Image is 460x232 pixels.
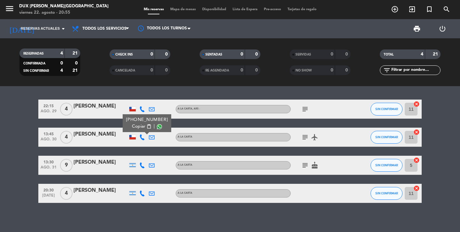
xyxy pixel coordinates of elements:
[147,124,151,129] span: content_paste
[331,52,333,56] strong: 0
[255,68,259,72] strong: 0
[261,8,284,11] span: Pre-acceso
[150,68,153,72] strong: 0
[433,52,439,56] strong: 21
[301,161,309,169] i: subject
[199,8,229,11] span: Disponibilidad
[60,103,73,116] span: 4
[311,161,318,169] i: cake
[5,4,14,13] i: menu
[5,22,39,36] i: [DATE]
[178,192,192,194] span: A LA CARTA
[126,116,168,123] div: [PHONE_NUMBER]
[383,66,391,74] i: filter_list
[165,52,169,56] strong: 0
[371,131,402,144] button: SIN CONFIRMAR
[60,131,73,144] span: 4
[41,137,57,145] span: ago. 30
[375,107,398,111] span: SIN CONFIRMAR
[73,51,79,56] strong: 21
[331,68,333,72] strong: 0
[384,53,394,56] span: TOTAL
[375,163,398,167] span: SIN CONFIRMAR
[73,130,128,138] div: [PERSON_NAME]
[73,186,128,195] div: [PERSON_NAME]
[41,165,57,173] span: ago. 31
[413,101,420,107] i: cancel
[413,25,421,33] span: print
[141,8,167,11] span: Mis reservas
[21,26,60,32] span: Reservas actuales
[301,133,309,141] i: subject
[41,193,57,201] span: [DATE]
[178,164,192,166] span: A LA CARTA
[60,61,63,65] strong: 0
[73,68,79,73] strong: 21
[391,67,440,74] input: Filtrar por nombre...
[19,10,109,16] div: viernes 22. agosto - 20:55
[19,3,109,10] div: Dux [PERSON_NAME][GEOGRAPHIC_DATA]
[241,68,243,72] strong: 0
[391,5,399,13] i: add_circle_outline
[284,8,320,11] span: Tarjetas de regalo
[60,51,63,56] strong: 4
[178,136,192,138] span: A LA CARTA
[41,102,57,109] span: 22:15
[408,5,416,13] i: exit_to_app
[60,159,73,172] span: 9
[295,53,311,56] span: SERVIDAS
[75,61,79,65] strong: 0
[375,191,398,195] span: SIN CONFIRMAR
[430,19,455,38] div: LOG OUT
[115,53,133,56] span: CHECK INS
[41,130,57,137] span: 13:45
[41,186,57,193] span: 20:30
[23,52,44,55] span: RESERVADAS
[150,52,153,56] strong: 0
[295,69,312,72] span: NO SHOW
[205,69,229,72] span: RE AGENDADA
[60,68,63,73] strong: 4
[23,62,45,65] span: CONFIRMADA
[60,187,73,200] span: 4
[371,187,402,200] button: SIN CONFIRMAR
[425,5,433,13] i: turned_in_not
[345,52,349,56] strong: 0
[41,109,57,116] span: ago. 29
[255,52,259,56] strong: 0
[154,123,155,130] span: |
[229,8,261,11] span: Lista de Espera
[73,158,128,167] div: [PERSON_NAME]
[205,53,222,56] span: SENTADAS
[311,133,318,141] i: airplanemode_active
[5,4,14,16] button: menu
[301,105,309,113] i: subject
[73,102,128,110] div: [PERSON_NAME]
[413,157,420,163] i: cancel
[375,135,398,139] span: SIN CONFIRMAR
[132,123,145,130] span: Copiar
[165,68,169,72] strong: 0
[439,25,446,33] i: power_settings_new
[178,108,200,110] span: A LA CARTA
[192,108,200,110] span: , ARS -
[241,52,243,56] strong: 0
[413,185,420,191] i: cancel
[371,159,402,172] button: SIN CONFIRMAR
[167,8,199,11] span: Mapa de mesas
[23,69,49,72] span: SIN CONFIRMAR
[413,129,420,135] i: cancel
[132,123,151,130] button: Copiarcontent_paste
[345,68,349,72] strong: 0
[59,25,67,33] i: arrow_drop_down
[421,52,423,56] strong: 4
[443,5,450,13] i: search
[115,69,135,72] span: CANCELADA
[41,158,57,165] span: 13:30
[82,26,126,31] span: Todos los servicios
[371,103,402,116] button: SIN CONFIRMAR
